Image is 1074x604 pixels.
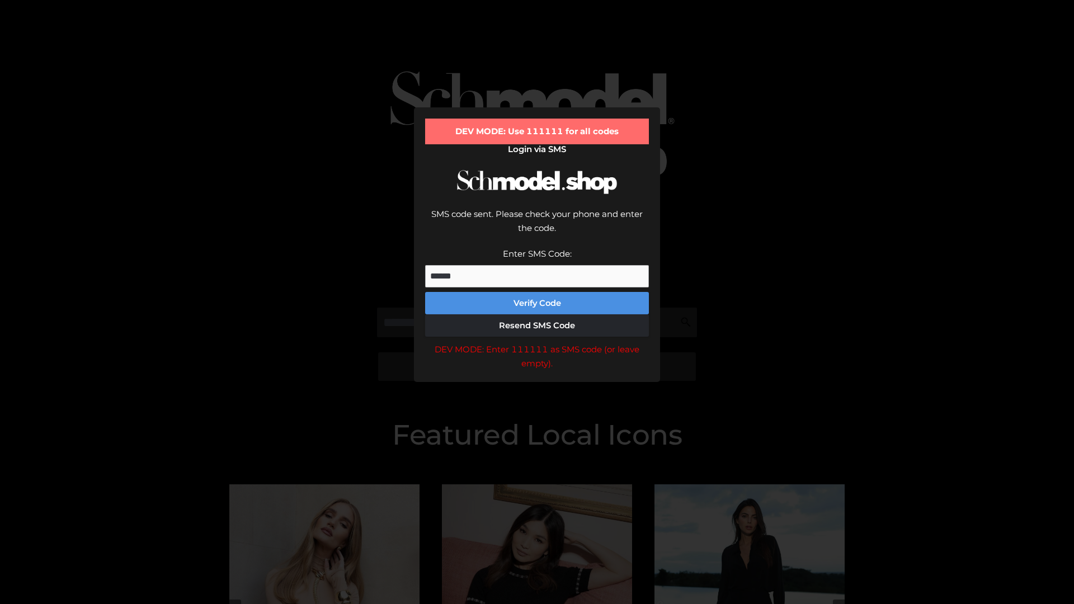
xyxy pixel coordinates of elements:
button: Verify Code [425,292,649,314]
div: DEV MODE: Enter 111111 as SMS code (or leave empty). [425,342,649,371]
div: DEV MODE: Use 111111 for all codes [425,119,649,144]
div: SMS code sent. Please check your phone and enter the code. [425,207,649,247]
h2: Login via SMS [425,144,649,154]
img: Schmodel Logo [453,160,621,204]
label: Enter SMS Code: [503,248,572,259]
button: Resend SMS Code [425,314,649,337]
